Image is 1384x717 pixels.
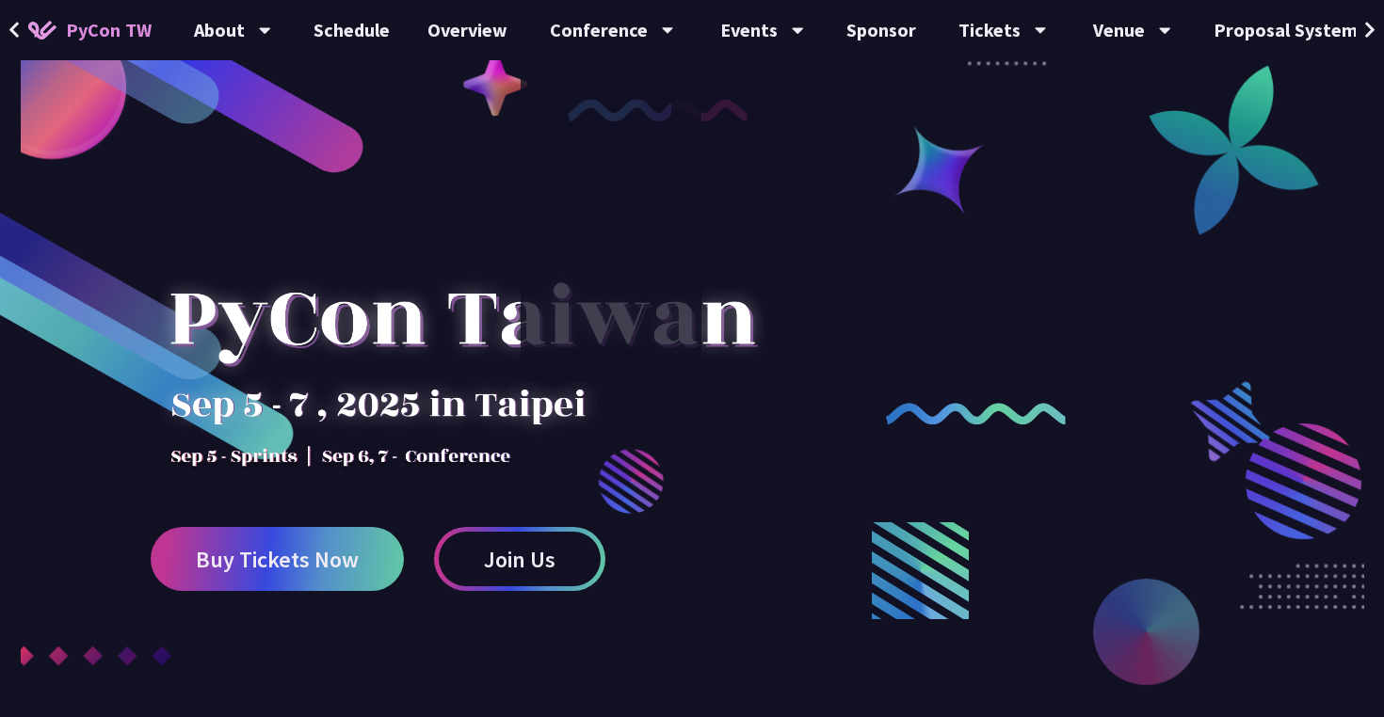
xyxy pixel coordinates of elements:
span: Buy Tickets Now [196,548,359,571]
span: Join Us [484,548,555,571]
a: Join Us [434,527,605,591]
a: Buy Tickets Now [151,527,404,591]
a: PyCon TW [9,7,170,54]
img: Home icon of PyCon TW 2025 [28,21,56,40]
span: PyCon TW [66,16,152,44]
img: curly-2.e802c9f.png [886,403,1066,425]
